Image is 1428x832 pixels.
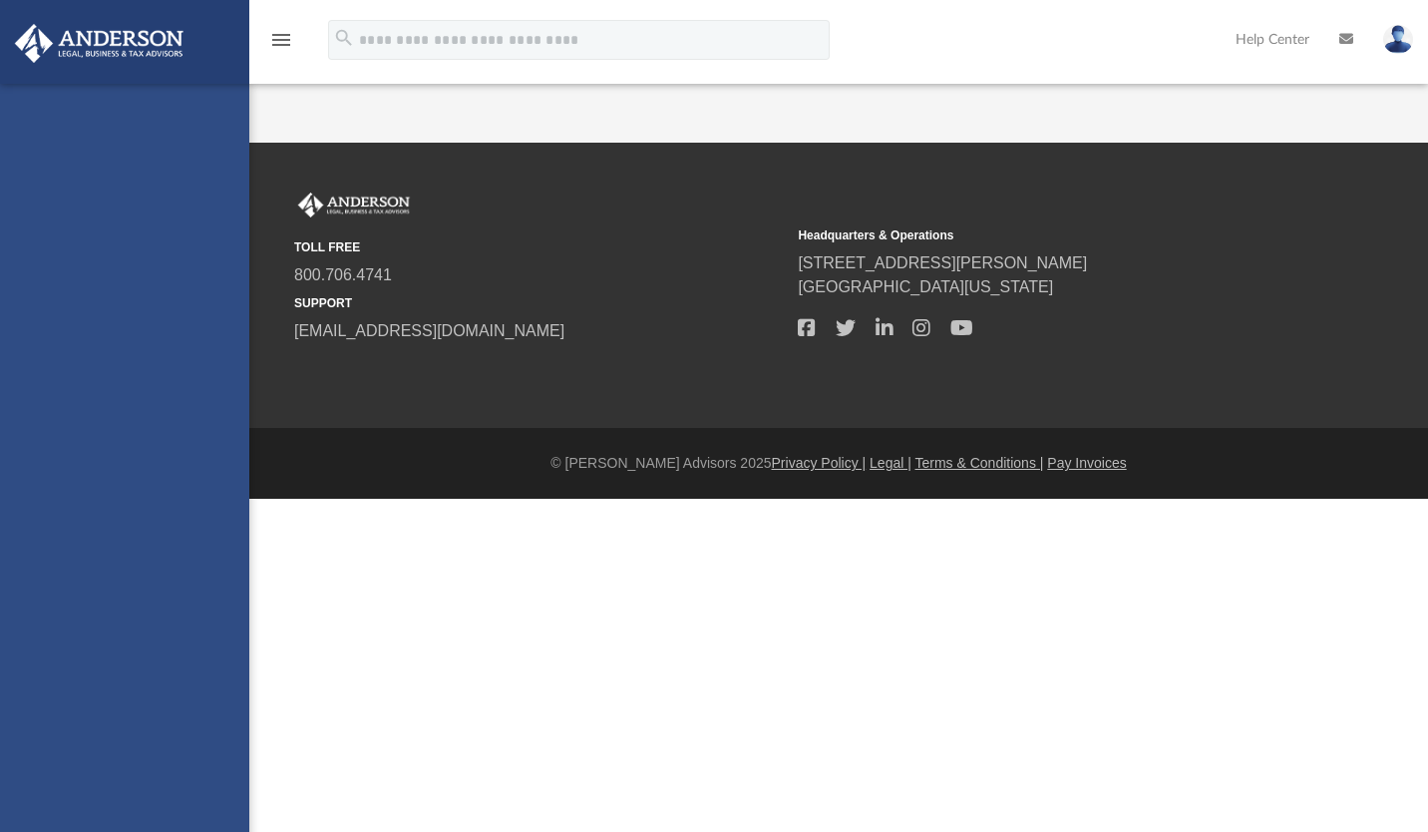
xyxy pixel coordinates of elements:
[333,27,355,49] i: search
[249,453,1428,474] div: © [PERSON_NAME] Advisors 2025
[772,455,867,471] a: Privacy Policy |
[294,322,564,339] a: [EMAIL_ADDRESS][DOMAIN_NAME]
[1383,25,1413,54] img: User Pic
[798,254,1087,271] a: [STREET_ADDRESS][PERSON_NAME]
[915,455,1044,471] a: Terms & Conditions |
[798,226,1287,244] small: Headquarters & Operations
[294,266,392,283] a: 800.706.4741
[294,238,784,256] small: TOLL FREE
[1047,455,1126,471] a: Pay Invoices
[798,278,1053,295] a: [GEOGRAPHIC_DATA][US_STATE]
[870,455,911,471] a: Legal |
[294,193,414,218] img: Anderson Advisors Platinum Portal
[269,28,293,52] i: menu
[269,38,293,52] a: menu
[9,24,189,63] img: Anderson Advisors Platinum Portal
[294,294,784,312] small: SUPPORT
